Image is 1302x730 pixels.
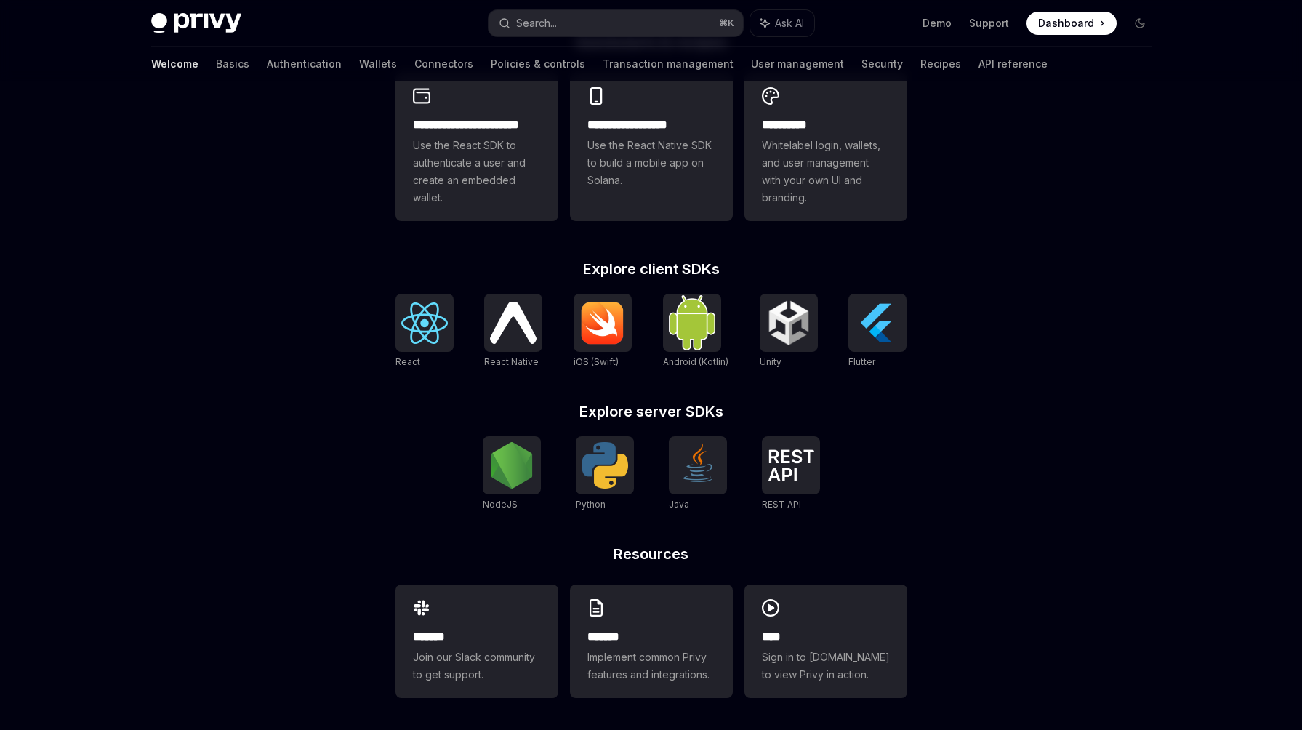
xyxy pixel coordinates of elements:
span: Java [669,499,689,510]
a: Connectors [414,47,473,81]
img: Flutter [854,300,901,346]
a: Support [969,16,1009,31]
span: Dashboard [1038,16,1094,31]
a: Demo [923,16,952,31]
button: Search...⌘K [489,10,743,36]
img: React [401,302,448,344]
a: ****Sign in to [DOMAIN_NAME] to view Privy in action. [744,585,907,698]
span: iOS (Swift) [574,356,619,367]
a: ReactReact [395,294,454,369]
a: NodeJSNodeJS [483,436,541,512]
span: Whitelabel login, wallets, and user management with your own UI and branding. [762,137,890,206]
a: FlutterFlutter [848,294,907,369]
span: Implement common Privy features and integrations. [587,649,715,683]
span: ⌘ K [719,17,734,29]
img: dark logo [151,13,241,33]
span: Unity [760,356,781,367]
span: REST API [762,499,801,510]
span: Sign in to [DOMAIN_NAME] to view Privy in action. [762,649,890,683]
h2: Explore server SDKs [395,404,907,419]
a: **** **Join our Slack community to get support. [395,585,558,698]
span: Use the React SDK to authenticate a user and create an embedded wallet. [413,137,541,206]
a: **** **Implement common Privy features and integrations. [570,585,733,698]
a: Dashboard [1026,12,1117,35]
a: User management [751,47,844,81]
span: Flutter [848,356,875,367]
span: React Native [484,356,539,367]
a: Authentication [267,47,342,81]
a: Basics [216,47,249,81]
a: Wallets [359,47,397,81]
img: Java [675,442,721,489]
a: React NativeReact Native [484,294,542,369]
button: Ask AI [750,10,814,36]
span: NodeJS [483,499,518,510]
a: Policies & controls [491,47,585,81]
span: Python [576,499,606,510]
img: Python [582,442,628,489]
a: Recipes [920,47,961,81]
span: Join our Slack community to get support. [413,649,541,683]
h2: Resources [395,547,907,561]
span: React [395,356,420,367]
div: Search... [516,15,557,32]
button: Toggle dark mode [1128,12,1152,35]
a: iOS (Swift)iOS (Swift) [574,294,632,369]
a: **** **** **** ***Use the React Native SDK to build a mobile app on Solana. [570,73,733,221]
img: REST API [768,449,814,481]
a: API reference [978,47,1048,81]
a: REST APIREST API [762,436,820,512]
img: React Native [490,302,537,343]
a: JavaJava [669,436,727,512]
a: Welcome [151,47,198,81]
a: **** *****Whitelabel login, wallets, and user management with your own UI and branding. [744,73,907,221]
img: iOS (Swift) [579,301,626,345]
h2: Explore client SDKs [395,262,907,276]
a: Android (Kotlin)Android (Kotlin) [663,294,728,369]
a: UnityUnity [760,294,818,369]
span: Android (Kotlin) [663,356,728,367]
span: Use the React Native SDK to build a mobile app on Solana. [587,137,715,189]
img: Android (Kotlin) [669,295,715,350]
span: Ask AI [775,16,804,31]
img: NodeJS [489,442,535,489]
img: Unity [765,300,812,346]
a: Transaction management [603,47,734,81]
a: PythonPython [576,436,634,512]
a: Security [861,47,903,81]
